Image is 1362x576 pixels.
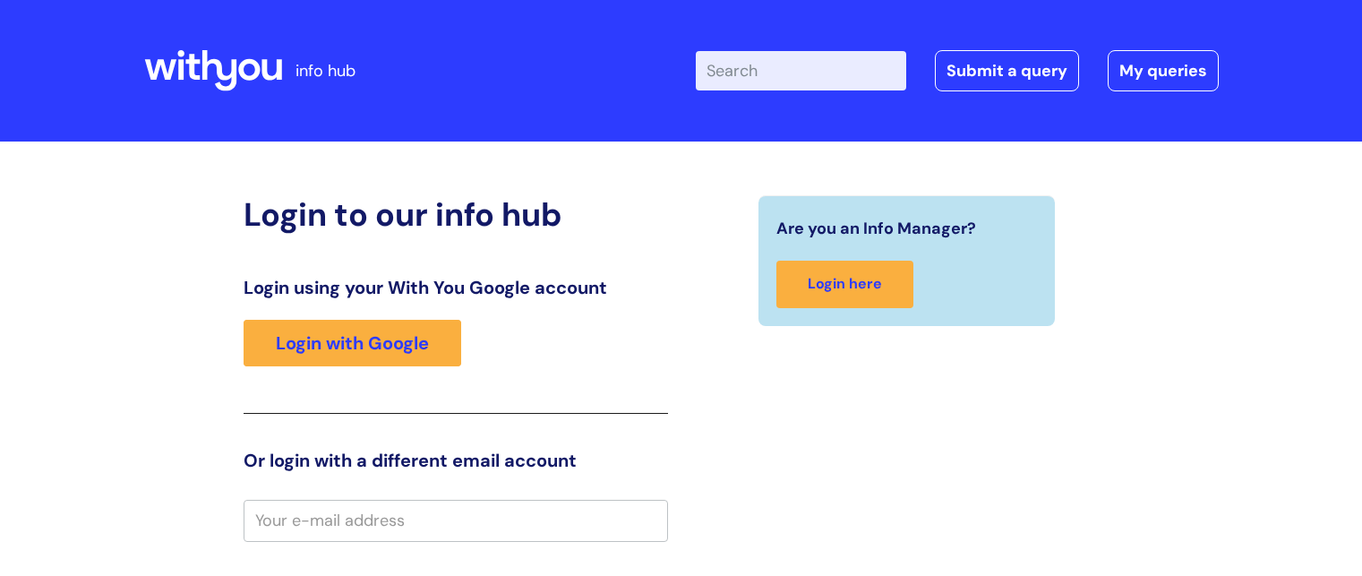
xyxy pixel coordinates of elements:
[244,277,668,298] h3: Login using your With You Google account
[244,195,668,234] h2: Login to our info hub
[776,261,913,308] a: Login here
[244,450,668,471] h3: Or login with a different email account
[296,56,355,85] p: info hub
[696,51,906,90] input: Search
[244,500,668,541] input: Your e-mail address
[935,50,1079,91] a: Submit a query
[776,214,976,243] span: Are you an Info Manager?
[244,320,461,366] a: Login with Google
[1108,50,1219,91] a: My queries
